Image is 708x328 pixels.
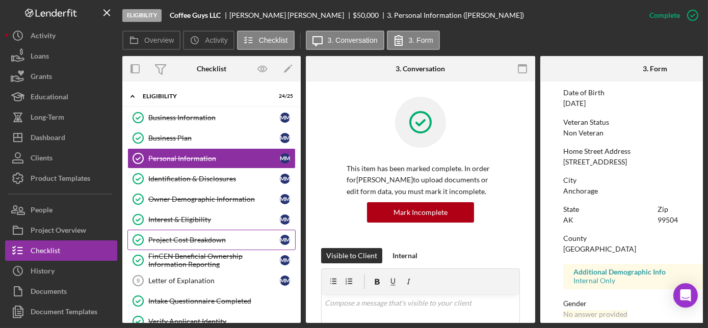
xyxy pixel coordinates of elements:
div: History [31,261,55,284]
button: Dashboard [5,127,117,148]
button: Checklist [5,240,117,261]
label: Overview [144,36,174,44]
div: State [563,205,652,213]
button: Loans [5,46,117,66]
label: 3. Form [409,36,433,44]
div: Product Templates [31,168,90,191]
div: 24 / 25 [275,93,293,99]
a: Personal InformationMM [127,148,296,169]
a: Business PlanMM [127,128,296,148]
button: Documents [5,281,117,302]
div: Project Overview [31,220,86,243]
b: Coffee Guys LLC [170,11,221,19]
p: This item has been marked complete. In order for [PERSON_NAME] to upload documents or edit form d... [347,163,494,197]
div: M M [280,194,290,204]
div: Visible to Client [326,248,377,263]
button: Complete [639,5,703,25]
label: 3. Conversation [328,36,378,44]
div: People [31,200,53,223]
a: Document Templates [5,302,117,322]
button: Internal [387,248,423,263]
div: Loans [31,46,49,69]
div: 99504 [658,216,678,224]
button: Activity [5,25,117,46]
div: No answer provided [563,310,627,318]
div: Activity [31,25,56,48]
div: Document Templates [31,302,97,324]
div: FinCEN Beneficial Ownership Information Reporting [148,252,280,268]
button: 3. Form [387,31,440,50]
a: FinCEN Beneficial Ownership Information ReportingMM [127,250,296,270]
div: Intake Questionnaire Completed [148,297,295,305]
button: Mark Incomplete [367,202,474,223]
div: M M [280,153,290,163]
div: Checklist [197,65,226,73]
div: Anchorage [563,187,598,195]
button: Product Templates [5,168,117,188]
div: M M [280,255,290,265]
a: Business InformationMM [127,107,296,128]
button: Long-Term [5,107,117,127]
button: Grants [5,66,117,87]
div: Checklist [31,240,60,263]
div: AK [563,216,573,224]
div: Complete [649,5,680,25]
div: Owner Demographic Information [148,195,280,203]
a: Project Cost BreakdownMM [127,230,296,250]
a: Intake Questionnaire Completed [127,291,296,311]
div: M M [280,113,290,123]
a: Owner Demographic InformationMM [127,189,296,209]
button: Activity [183,31,234,50]
div: [STREET_ADDRESS] [563,158,627,166]
div: M M [280,235,290,245]
div: Project Cost Breakdown [148,236,280,244]
div: Clients [31,148,53,171]
button: People [5,200,117,220]
div: Dashboard [31,127,65,150]
div: M M [280,276,290,286]
div: Grants [31,66,52,89]
button: History [5,261,117,281]
div: Non Veteran [563,129,604,137]
div: [GEOGRAPHIC_DATA] [563,245,636,253]
div: [DATE] [563,99,586,107]
div: M M [280,174,290,184]
div: Mark Incomplete [394,202,448,223]
div: Identification & Disclosures [148,175,280,183]
div: 3. Conversation [396,65,445,73]
div: 3. Personal Information ([PERSON_NAME]) [387,11,524,19]
button: 3. Conversation [306,31,384,50]
span: $50,000 [353,11,379,19]
div: [PERSON_NAME] [PERSON_NAME] [229,11,353,19]
div: Interest & Eligibility [148,215,280,224]
a: Clients [5,148,117,168]
tspan: 9 [137,278,140,284]
div: 3. Form [643,65,667,73]
div: Eligibility [122,9,162,22]
a: Interest & EligibilityMM [127,209,296,230]
div: Open Intercom Messenger [673,283,698,308]
a: 9Letter of ExplanationMM [127,270,296,291]
div: Letter of Explanation [148,277,280,285]
label: Checklist [259,36,288,44]
div: M M [280,214,290,225]
div: Business Information [148,114,280,122]
button: Checklist [237,31,295,50]
div: Eligibility [143,93,268,99]
div: Educational [31,87,68,110]
button: Educational [5,87,117,107]
label: Activity [205,36,227,44]
div: Internal [392,248,417,263]
button: Project Overview [5,220,117,240]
